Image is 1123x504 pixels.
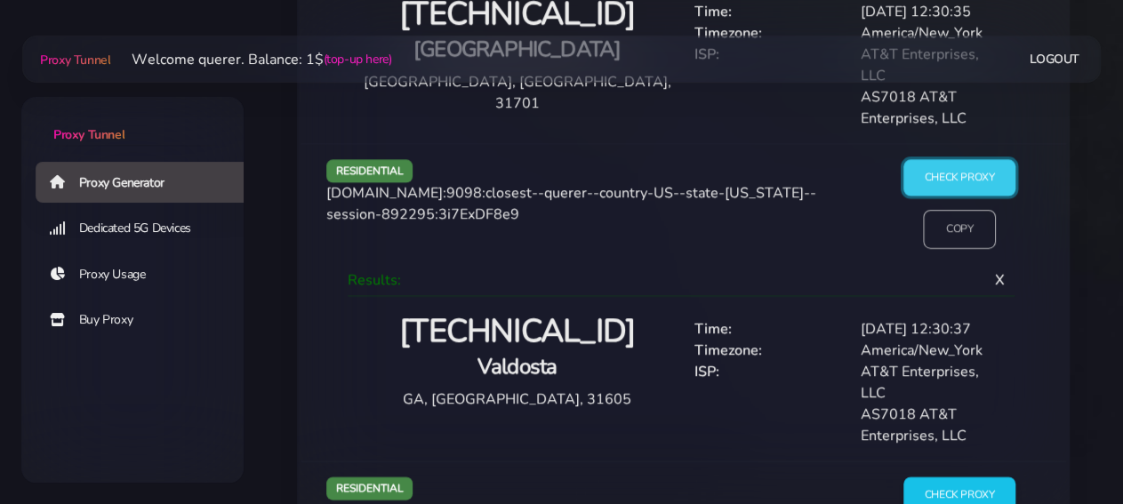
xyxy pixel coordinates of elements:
[21,97,244,144] a: Proxy Tunnel
[326,183,816,224] span: [DOMAIN_NAME]:9098:closest--querer--country-US--state-[US_STATE]--session-892295:3i7ExDF8e9
[362,352,673,381] h4: Valdosta
[348,270,401,290] span: Results:
[53,126,124,143] span: Proxy Tunnel
[849,86,1015,129] div: AS7018 AT&T Enterprises, LLC
[40,52,110,68] span: Proxy Tunnel
[36,162,258,203] a: Proxy Generator
[923,209,996,248] input: Copy
[36,254,258,295] a: Proxy Usage
[110,49,391,70] li: Welcome querer. Balance: 1$
[849,318,1015,340] div: [DATE] 12:30:37
[849,404,1015,446] div: AS7018 AT&T Enterprises, LLC
[403,389,631,409] span: GA, [GEOGRAPHIC_DATA], 31605
[362,311,673,353] h2: [TECHNICAL_ID]
[684,318,850,340] div: Time:
[36,208,258,249] a: Dedicated 5G Devices
[981,256,1019,304] span: X
[849,340,1015,361] div: America/New_York
[849,22,1015,44] div: America/New_York
[323,50,391,68] a: (top-up here)
[684,340,850,361] div: Timezone:
[326,159,413,181] span: residential
[1030,43,1079,76] a: Logout
[326,476,413,499] span: residential
[1037,418,1101,482] iframe: Webchat Widget
[849,361,1015,404] div: AT&T Enterprises, LLC
[684,22,850,44] div: Timezone:
[684,1,850,22] div: Time:
[36,45,110,74] a: Proxy Tunnel
[364,72,671,113] span: [GEOGRAPHIC_DATA], [GEOGRAPHIC_DATA], 31701
[36,300,258,340] a: Buy Proxy
[903,159,1016,196] input: Check Proxy
[849,1,1015,22] div: [DATE] 12:30:35
[684,361,850,404] div: ISP:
